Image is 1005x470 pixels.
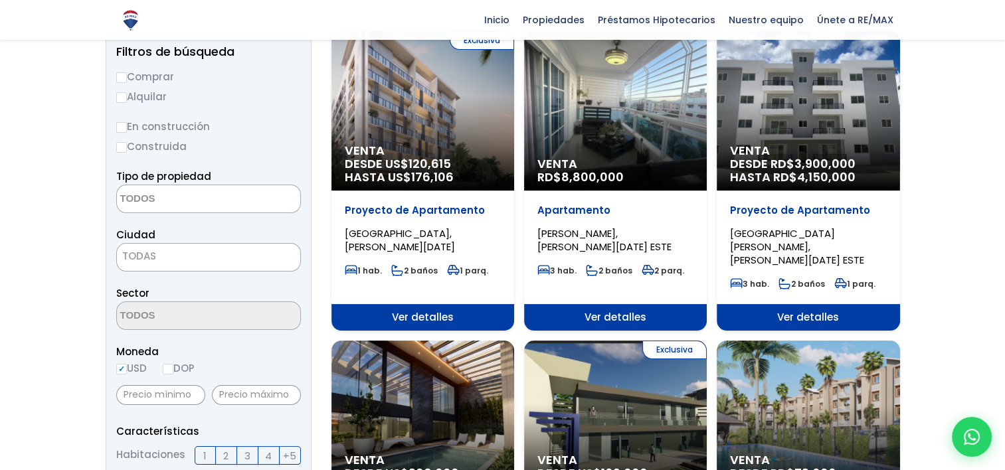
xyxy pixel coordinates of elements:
[116,228,155,242] span: Ciudad
[119,9,142,32] img: Logo de REMAX
[163,360,195,376] label: DOP
[717,304,899,331] span: Ver detalles
[116,142,127,153] input: Construida
[778,278,825,289] span: 2 baños
[537,204,693,217] p: Apartamento
[116,423,301,439] p: Características
[730,204,886,217] p: Proyecto de Apartamento
[730,453,886,467] span: Venta
[537,265,577,276] span: 3 hab.
[345,144,501,157] span: Venta
[116,138,301,155] label: Construida
[591,10,722,30] span: Préstamos Hipotecarios
[331,31,514,331] a: Exclusiva Venta DESDE US$120,615 HASTA US$176,106 Proyecto de Apartamento [GEOGRAPHIC_DATA], [PER...
[450,31,514,50] span: Exclusiva
[203,447,207,464] span: 1
[409,155,451,172] span: 120,615
[537,453,693,467] span: Venta
[116,286,149,300] span: Sector
[116,360,147,376] label: USD
[116,122,127,133] input: En construcción
[116,169,211,183] span: Tipo de propiedad
[345,204,501,217] p: Proyecto de Apartamento
[730,171,886,184] span: HASTA RD$
[391,265,438,276] span: 2 baños
[797,169,856,185] span: 4,150,000
[345,453,501,467] span: Venta
[345,226,455,254] span: [GEOGRAPHIC_DATA], [PERSON_NAME][DATE]
[524,304,707,331] span: Ver detalles
[722,10,810,30] span: Nuestro equipo
[524,31,707,331] a: Venta RD$8,800,000 Apartamento [PERSON_NAME], [PERSON_NAME][DATE] ESTE 3 hab. 2 baños 2 parq. Ver...
[116,88,301,105] label: Alquilar
[117,302,246,331] textarea: Search
[122,249,156,263] span: TODAS
[116,72,127,83] input: Comprar
[116,243,301,272] span: TODAS
[537,226,672,254] span: [PERSON_NAME], [PERSON_NAME][DATE] ESTE
[116,45,301,58] h2: Filtros de búsqueda
[117,185,246,214] textarea: Search
[223,447,228,464] span: 2
[561,169,624,185] span: 8,800,000
[730,226,864,267] span: [GEOGRAPHIC_DATA][PERSON_NAME], [PERSON_NAME][DATE] ESTE
[537,169,624,185] span: RD$
[331,304,514,331] span: Ver detalles
[116,92,127,103] input: Alquilar
[834,278,875,289] span: 1 parq.
[345,157,501,184] span: DESDE US$
[345,265,382,276] span: 1 hab.
[794,155,856,172] span: 3,900,000
[717,31,899,331] a: Venta DESDE RD$3,900,000 HASTA RD$4,150,000 Proyecto de Apartamento [GEOGRAPHIC_DATA][PERSON_NAME...
[116,446,185,465] span: Habitaciones
[810,10,900,30] span: Únete a RE/MAX
[447,265,488,276] span: 1 parq.
[411,169,454,185] span: 176,106
[345,171,501,184] span: HASTA US$
[116,385,205,405] input: Precio mínimo
[117,247,300,266] span: TODAS
[116,364,127,374] input: USD
[516,10,591,30] span: Propiedades
[116,343,301,360] span: Moneda
[283,447,296,464] span: +5
[163,364,173,374] input: DOP
[730,144,886,157] span: Venta
[244,447,250,464] span: 3
[642,341,707,359] span: Exclusiva
[116,118,301,135] label: En construcción
[730,278,769,289] span: 3 hab.
[642,265,684,276] span: 2 parq.
[116,68,301,85] label: Comprar
[537,157,693,171] span: Venta
[478,10,516,30] span: Inicio
[212,385,301,405] input: Precio máximo
[730,157,886,184] span: DESDE RD$
[586,265,632,276] span: 2 baños
[265,447,272,464] span: 4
